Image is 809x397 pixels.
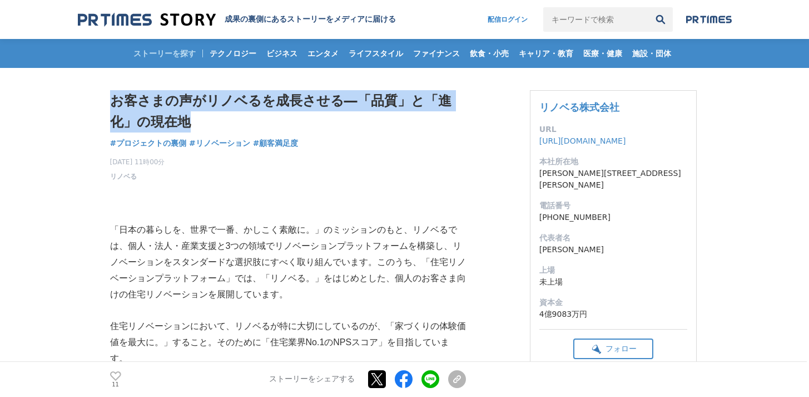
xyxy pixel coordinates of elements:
[539,156,687,168] dt: 本社所在地
[189,138,250,149] a: #リノベーション
[225,14,396,24] h2: 成果の裏側にあるストーリーをメディアに届ける
[539,136,626,145] a: [URL][DOMAIN_NAME]
[686,15,732,24] img: prtimes
[539,264,687,276] dt: 上場
[189,138,250,148] span: #リノベーション
[539,168,687,191] dd: [PERSON_NAME][STREET_ADDRESS][PERSON_NAME]
[303,48,343,58] span: エンタメ
[253,138,299,149] a: #顧客満足度
[110,171,137,182] a: リノベる
[648,7,673,32] button: 検索
[253,138,299,148] span: #顧客満足度
[262,48,302,58] span: ビジネス
[110,157,165,167] span: [DATE] 11時00分
[409,48,464,58] span: ファイナンス
[579,48,627,58] span: 医療・健康
[514,39,578,68] a: キャリア・教育
[539,308,687,320] dd: 4億9083万円
[539,200,687,212] dt: 電話番号
[269,375,355,385] p: ストーリーをシェアする
[344,39,408,68] a: ライフスタイル
[110,318,466,366] p: 住宅リノベーションにおいて、リノベるが特に大切にしているのが、「家づくりの体験価値を最大に。」すること。そのために「住宅業界No.1のNPSスコア」を目指しています。
[539,276,687,288] dd: 未上場
[205,39,261,68] a: テクノロジー
[344,48,408,58] span: ライフスタイル
[573,339,653,359] button: フォロー
[205,48,261,58] span: テクノロジー
[110,90,466,133] h1: お客さまの声がリノベるを成長させる―「品質」と「進化」の現在地
[78,12,216,27] img: 成果の裏側にあるストーリーをメディアに届ける
[110,138,187,148] span: #プロジェクトの裏側
[303,39,343,68] a: エンタメ
[409,39,464,68] a: ファイナンス
[539,101,619,113] a: リノベる株式会社
[628,39,676,68] a: 施設・団体
[628,48,676,58] span: 施設・団体
[465,39,513,68] a: 飲食・小売
[110,138,187,149] a: #プロジェクトの裏側
[477,7,539,32] a: 配信ログイン
[539,297,687,308] dt: 資本金
[110,222,466,238] p: 「日本の暮らしを、世界で一番、かしこく素敵に。」のミッションのもと、リノベるで
[539,232,687,244] dt: 代表者名
[465,48,513,58] span: 飲食・小売
[110,382,121,388] p: 11
[514,48,578,58] span: キャリア・教育
[110,238,466,302] p: は、個人・法人・産業支援と3つの領域でリノベーションプラットフォームを構築し、リノベーションをスタンダードな選択肢にすべく取り組んでいます。このうち、「住宅リノベーションプラットフォーム」では、...
[539,212,687,223] dd: [PHONE_NUMBER]
[579,39,627,68] a: 医療・健康
[78,12,396,27] a: 成果の裏側にあるストーリーをメディアに届ける 成果の裏側にあるストーリーをメディアに届ける
[262,39,302,68] a: ビジネス
[539,124,687,135] dt: URL
[539,244,687,256] dd: [PERSON_NAME]
[543,7,648,32] input: キーワードで検索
